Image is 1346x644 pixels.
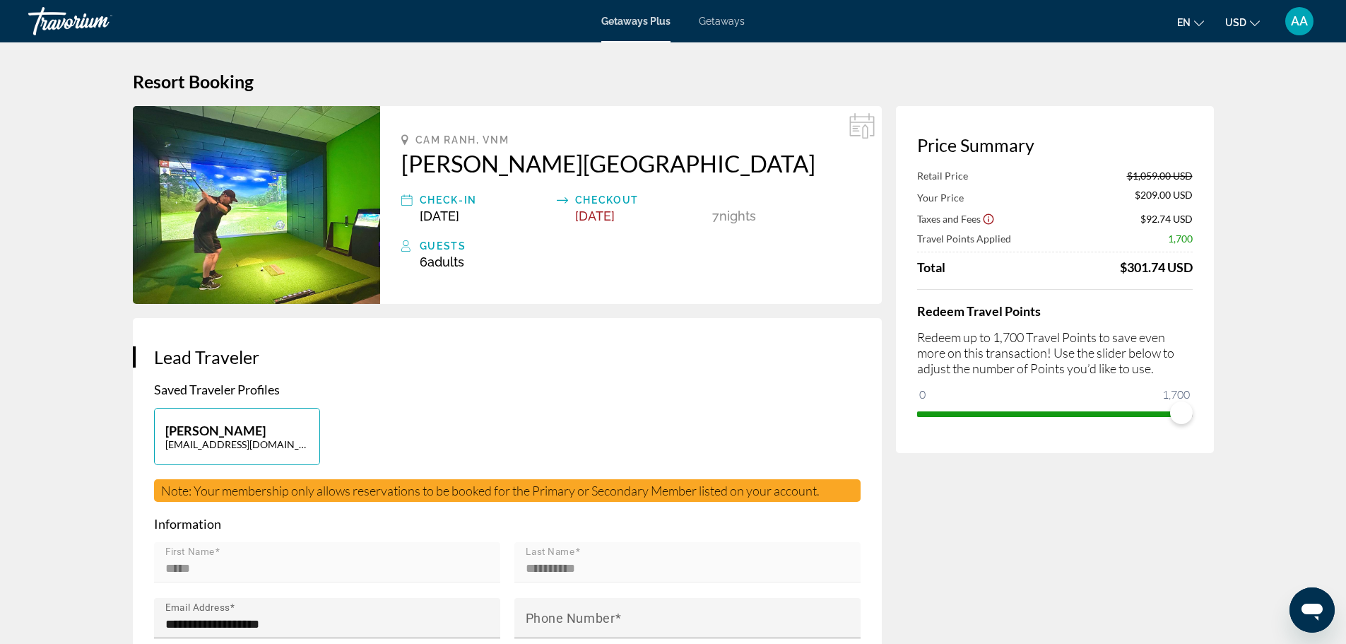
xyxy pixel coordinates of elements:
span: Total [917,259,945,275]
span: Travel Points Applied [917,233,1011,245]
span: $209.00 USD [1135,189,1193,204]
button: User Menu [1281,6,1318,36]
div: Guests [420,238,861,254]
mat-label: Last Name [526,546,575,558]
span: ngx-slider [1170,402,1193,424]
span: 7 [712,209,719,223]
span: [DATE] [575,209,615,223]
iframe: Кнопка запуска окна обмена сообщениями [1289,587,1335,633]
span: 6 [420,254,464,269]
span: $92.74 USD [1140,213,1193,225]
h3: Price Summary [917,134,1193,156]
span: Adults [427,254,464,269]
button: Show Taxes and Fees breakdown [917,211,995,226]
mat-label: First Name [165,546,215,558]
span: 0 [917,386,928,403]
p: [EMAIL_ADDRESS][DOMAIN_NAME] [165,438,309,450]
span: Cam Ranh, VNM [415,134,509,146]
span: 1,700 [1168,233,1193,245]
mat-label: Email Address [165,602,230,614]
span: en [1177,17,1191,28]
p: Saved Traveler Profiles [154,382,861,397]
div: Check-In [420,192,550,209]
span: $1,059.00 USD [1127,170,1193,182]
h4: Redeem Travel Points [917,303,1193,319]
p: [PERSON_NAME] [165,423,309,438]
a: Getaways Plus [601,16,671,27]
div: Checkout [575,192,705,209]
span: [DATE] [420,209,459,223]
button: Change language [1177,12,1204,33]
button: [PERSON_NAME][EMAIL_ADDRESS][DOMAIN_NAME] [154,408,320,465]
h1: Resort Booking [133,71,1214,92]
span: AA [1291,14,1308,28]
div: $301.74 USD [1120,259,1193,275]
ngx-slider: ngx-slider [917,411,1193,414]
a: Getaways [699,16,745,27]
a: Travorium [28,3,170,40]
mat-label: Phone Number [526,610,615,625]
p: Information [154,516,861,532]
span: 1,700 [1160,386,1192,403]
span: USD [1225,17,1246,28]
a: [PERSON_NAME][GEOGRAPHIC_DATA] [401,149,861,177]
button: Change currency [1225,12,1260,33]
span: Your Price [917,192,964,204]
span: Note: Your membership only allows reservations to be booked for the Primary or Secondary Member l... [161,483,820,498]
h3: Lead Traveler [154,346,861,368]
span: Taxes and Fees [917,213,981,225]
span: Retail Price [917,170,968,182]
button: Show Taxes and Fees disclaimer [982,212,995,225]
span: Nights [719,209,756,223]
p: Redeem up to 1,700 Travel Points to save even more on this transaction! Use the slider below to a... [917,329,1193,376]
